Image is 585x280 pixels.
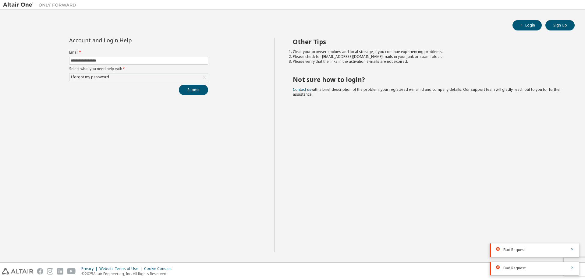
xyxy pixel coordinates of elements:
[293,59,564,64] li: Please verify that the links in the activation e-mails are not expired.
[179,85,208,95] button: Submit
[47,268,53,275] img: instagram.svg
[512,20,542,30] button: Login
[69,73,208,81] div: I forgot my password
[503,266,526,271] span: Bad Request
[81,271,175,276] p: © 2025 Altair Engineering, Inc. All Rights Reserved.
[144,266,175,271] div: Cookie Consent
[3,2,79,8] img: Altair One
[293,38,564,46] h2: Other Tips
[69,38,180,43] div: Account and Login Help
[99,266,144,271] div: Website Terms of Use
[293,87,561,97] span: with a brief description of the problem, your registered e-mail id and company details. Our suppo...
[70,74,110,80] div: I forgot my password
[2,268,33,275] img: altair_logo.svg
[293,76,564,83] h2: Not sure how to login?
[81,266,99,271] div: Privacy
[37,268,43,275] img: facebook.svg
[545,20,575,30] button: Sign Up
[293,87,311,92] a: Contact us
[293,54,564,59] li: Please check for [EMAIL_ADDRESS][DOMAIN_NAME] mails in your junk or spam folder.
[69,66,208,71] label: Select what you need help with
[57,268,63,275] img: linkedin.svg
[67,268,76,275] img: youtube.svg
[293,49,564,54] li: Clear your browser cookies and local storage, if you continue experiencing problems.
[69,50,208,55] label: Email
[503,247,526,252] span: Bad Request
